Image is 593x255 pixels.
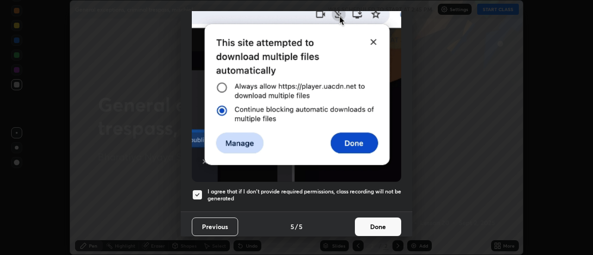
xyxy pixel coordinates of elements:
button: Previous [192,218,238,236]
h5: I agree that if I don't provide required permissions, class recording will not be generated [208,188,401,202]
h4: 5 [299,222,303,231]
h4: / [295,222,298,231]
button: Done [355,218,401,236]
h4: 5 [290,222,294,231]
